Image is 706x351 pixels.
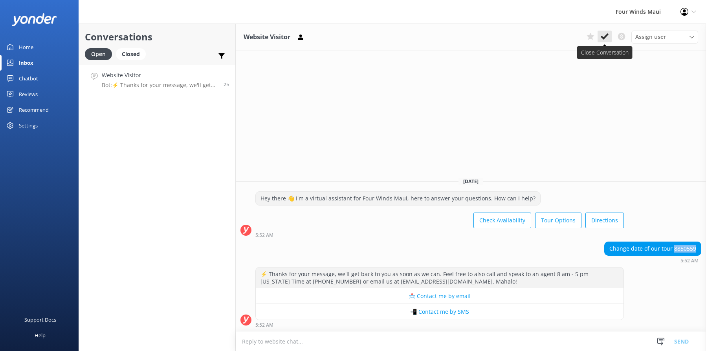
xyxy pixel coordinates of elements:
[224,81,229,88] span: Oct 03 2025 05:52am (UTC -10:00) Pacific/Honolulu
[256,267,623,288] div: ⚡ Thanks for your message, we'll get back to you as soon as we can. Feel free to also call and sp...
[585,213,624,228] button: Directions
[256,304,623,320] button: 📲 Contact me by SMS
[19,86,38,102] div: Reviews
[256,288,623,304] button: 📩 Contact me by email
[116,48,146,60] div: Closed
[19,39,33,55] div: Home
[12,13,57,26] img: yonder-white-logo.png
[473,213,531,228] button: Check Availability
[116,49,150,58] a: Closed
[535,213,581,228] button: Tour Options
[19,118,38,133] div: Settings
[255,322,624,327] div: Oct 03 2025 05:52am (UTC -10:00) Pacific/Honolulu
[19,71,38,86] div: Chatbot
[24,312,56,327] div: Support Docs
[635,33,666,41] span: Assign user
[256,192,540,205] div: Hey there 👋 I'm a virtual assistant for Four Winds Maui, here to answer your questions. How can I...
[85,29,229,44] h2: Conversations
[255,232,624,238] div: Oct 03 2025 05:52am (UTC -10:00) Pacific/Honolulu
[85,49,116,58] a: Open
[605,242,701,255] div: Change date of our tour 8850559
[102,71,218,80] h4: Website Visitor
[255,233,273,238] strong: 5:52 AM
[604,258,701,263] div: Oct 03 2025 05:52am (UTC -10:00) Pacific/Honolulu
[102,82,218,89] p: Bot: ⚡ Thanks for your message, we'll get back to you as soon as we can. Feel free to also call a...
[255,323,273,327] strong: 5:52 AM
[244,32,290,42] h3: Website Visitor
[19,102,49,118] div: Recommend
[79,65,235,94] a: Website VisitorBot:⚡ Thanks for your message, we'll get back to you as soon as we can. Feel free ...
[19,55,33,71] div: Inbox
[35,327,46,343] div: Help
[85,48,112,60] div: Open
[458,178,483,185] span: [DATE]
[631,31,698,43] div: Assign User
[680,258,699,263] strong: 5:52 AM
